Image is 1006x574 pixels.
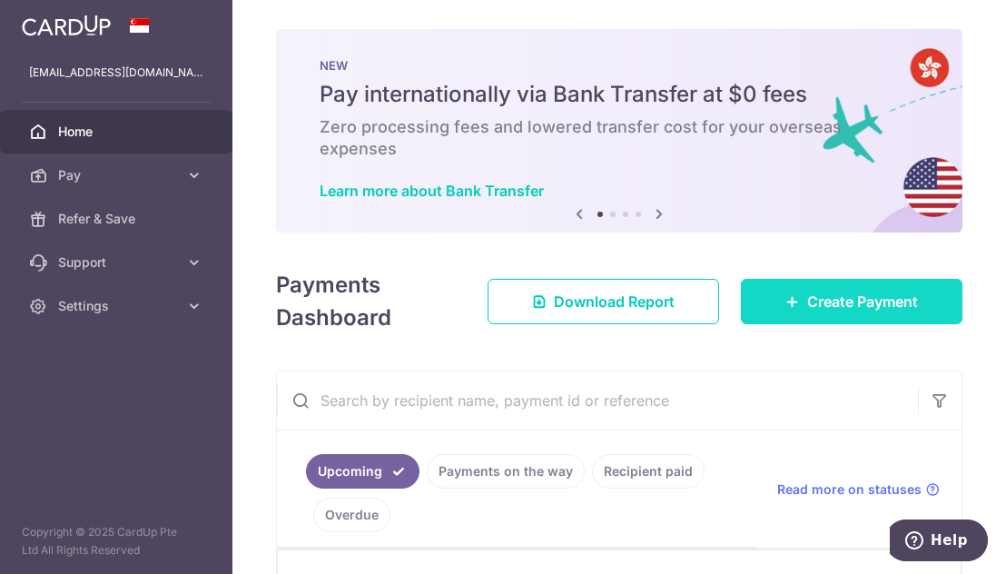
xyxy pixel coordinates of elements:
a: Read more on statuses [777,480,940,499]
h4: Payments Dashboard [276,269,455,334]
p: [EMAIL_ADDRESS][DOMAIN_NAME] [29,64,203,82]
h5: Pay internationally via Bank Transfer at $0 fees [320,80,919,109]
iframe: Opens a widget where you can find more information [890,520,988,565]
a: Payments on the way [427,454,585,489]
span: Refer & Save [58,210,178,228]
a: Overdue [313,498,390,532]
a: Create Payment [741,279,962,324]
img: CardUp [22,15,111,36]
span: Download Report [554,291,675,312]
span: Pay [58,166,178,184]
span: Read more on statuses [777,480,922,499]
a: Learn more about Bank Transfer [320,182,544,200]
span: Help [41,13,78,29]
img: Bank transfer banner [276,29,962,233]
span: Settings [58,297,178,315]
p: NEW [320,58,919,73]
span: Support [58,253,178,272]
span: Create Payment [807,291,918,312]
span: Home [58,123,178,141]
a: Recipient paid [592,454,705,489]
a: Download Report [488,279,719,324]
input: Search by recipient name, payment id or reference [277,371,918,430]
h6: Zero processing fees and lowered transfer cost for your overseas expenses [320,116,919,160]
a: Upcoming [306,454,419,489]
